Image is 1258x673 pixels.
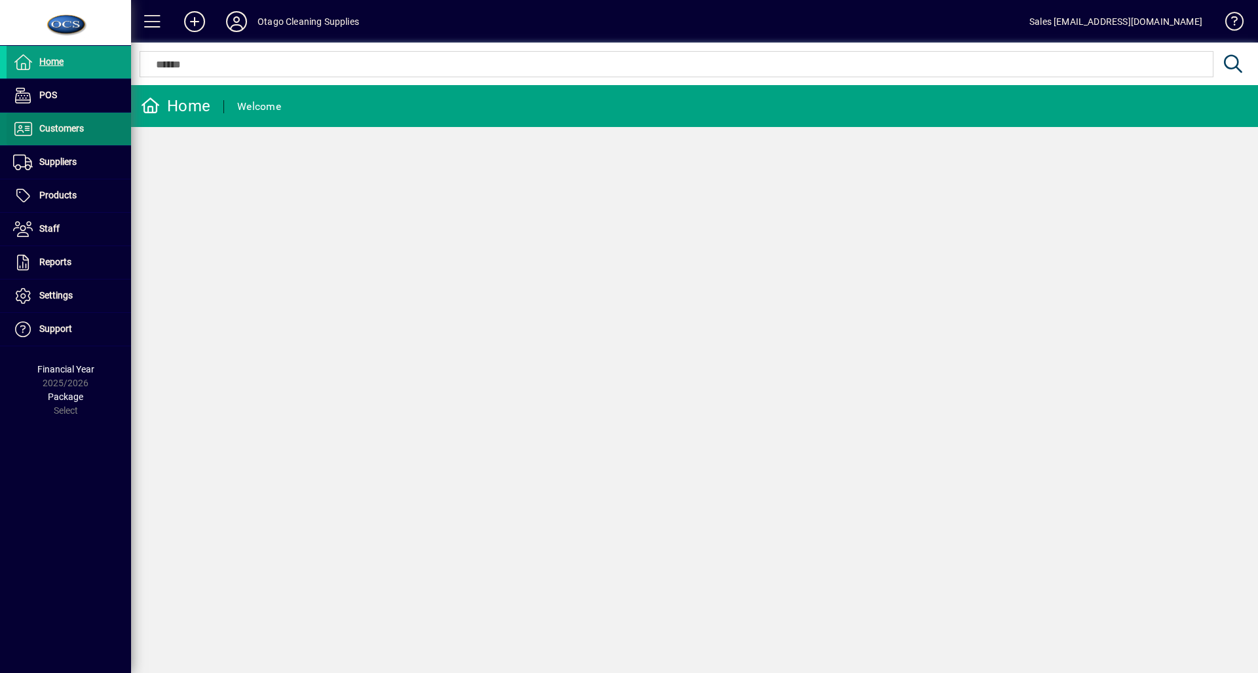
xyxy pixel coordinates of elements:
[39,323,72,334] span: Support
[1029,11,1202,32] div: Sales [EMAIL_ADDRESS][DOMAIN_NAME]
[39,290,73,300] span: Settings
[39,123,84,134] span: Customers
[237,96,281,117] div: Welcome
[7,280,131,312] a: Settings
[39,190,77,200] span: Products
[48,391,83,402] span: Package
[1215,3,1242,45] a: Knowledge Base
[39,223,60,234] span: Staff
[141,96,210,117] div: Home
[37,364,94,374] span: Financial Year
[7,179,131,212] a: Products
[7,213,131,246] a: Staff
[39,156,77,167] span: Suppliers
[7,113,131,145] a: Customers
[39,56,64,67] span: Home
[7,146,131,179] a: Suppliers
[7,79,131,112] a: POS
[7,313,131,346] a: Support
[257,11,359,32] div: Otago Cleaning Supplies
[7,246,131,279] a: Reports
[39,257,71,267] span: Reports
[216,10,257,33] button: Profile
[174,10,216,33] button: Add
[39,90,57,100] span: POS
